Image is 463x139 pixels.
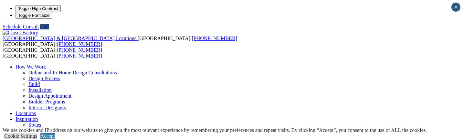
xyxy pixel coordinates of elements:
[28,81,40,87] a: Build
[28,76,60,81] a: Design Process
[28,87,52,93] a: Installation
[16,64,46,69] a: How We Work
[3,127,427,133] div: We use cookies and IP address on our website to give you the most relevant experience by remember...
[16,12,52,19] button: Toggle Font size
[3,24,39,29] a: Schedule Consult
[3,36,136,41] span: [GEOGRAPHIC_DATA] & [GEOGRAPHIC_DATA] Locations
[3,47,102,59] span: [GEOGRAPHIC_DATA]: [GEOGRAPHIC_DATA]:
[16,116,38,122] a: Inspiration
[40,133,55,139] a: Accept
[3,36,237,47] span: [GEOGRAPHIC_DATA]: [GEOGRAPHIC_DATA]:
[16,5,61,12] button: Toggle High Contrast
[28,93,71,99] a: Design Appointment
[3,30,38,36] img: Closet Factory
[18,13,49,18] span: Toggle Font size
[4,133,37,139] a: Cookie Settings
[16,111,36,116] a: Locations
[3,36,138,41] a: [GEOGRAPHIC_DATA] & [GEOGRAPHIC_DATA] Locations
[28,70,117,75] a: Online and In-Home Design Consultations
[57,41,102,47] a: [PHONE_NUMBER]
[28,99,65,104] a: Builder Programs
[451,3,460,12] button: Close
[57,47,102,53] a: [PHONE_NUMBER]
[28,122,41,128] a: Styles
[192,36,237,41] a: [PHONE_NUMBER]
[57,53,102,59] a: [PHONE_NUMBER]
[18,6,58,11] span: Toggle High Contrast
[28,105,66,110] a: Interior Designers
[40,24,49,29] a: Call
